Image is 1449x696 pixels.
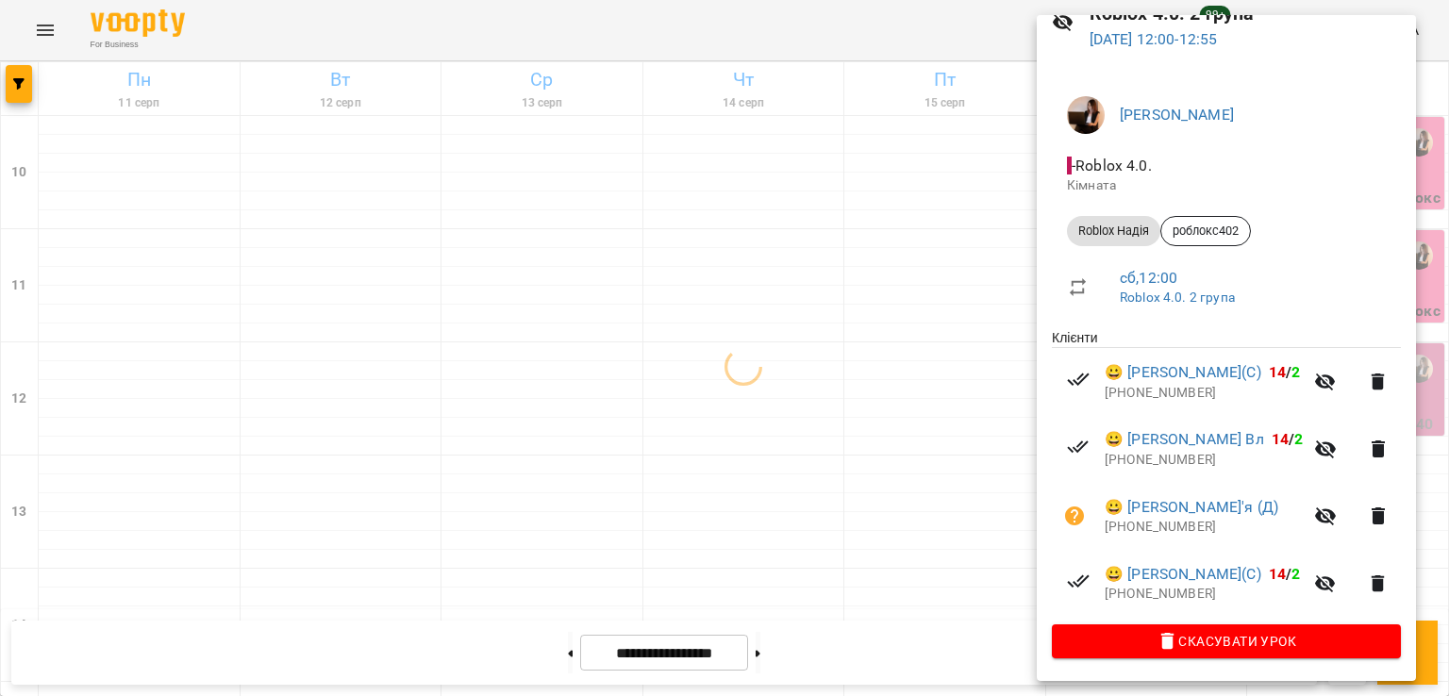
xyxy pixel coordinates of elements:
span: 2 [1291,363,1300,381]
span: 2 [1291,565,1300,583]
p: [PHONE_NUMBER] [1105,518,1303,537]
b: / [1272,430,1304,448]
div: роблокс402 [1160,216,1251,246]
svg: Візит сплачено [1067,436,1090,458]
b: / [1269,565,1301,583]
a: 😀 [PERSON_NAME]'я (Д) [1105,496,1278,519]
svg: Візит сплачено [1067,570,1090,592]
span: роблокс402 [1161,223,1250,240]
a: [DATE] 12:00-12:55 [1090,30,1218,48]
a: Roblox 4.0. 2 група [1120,290,1235,305]
a: 😀 [PERSON_NAME](С) [1105,361,1261,384]
span: 14 [1269,363,1286,381]
span: Скасувати Урок [1067,630,1386,653]
svg: Візит сплачено [1067,368,1090,390]
button: Скасувати Урок [1052,624,1401,658]
p: [PHONE_NUMBER] [1105,585,1303,604]
b: / [1269,363,1301,381]
span: - Roblox 4.0. [1067,157,1156,174]
span: 14 [1272,430,1289,448]
span: 14 [1269,565,1286,583]
button: Візит ще не сплачено. Додати оплату? [1052,493,1097,539]
span: 2 [1294,430,1303,448]
p: [PHONE_NUMBER] [1105,451,1303,470]
p: Кімната [1067,176,1386,195]
p: [PHONE_NUMBER] [1105,384,1303,403]
a: 😀 [PERSON_NAME] Вл [1105,428,1264,451]
img: f1c8304d7b699b11ef2dd1d838014dff.jpg [1067,96,1105,134]
a: сб , 12:00 [1120,269,1177,287]
span: Roblox Надія [1067,223,1160,240]
ul: Клієнти [1052,328,1401,624]
a: [PERSON_NAME] [1120,106,1234,124]
a: 😀 [PERSON_NAME](С) [1105,563,1261,586]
